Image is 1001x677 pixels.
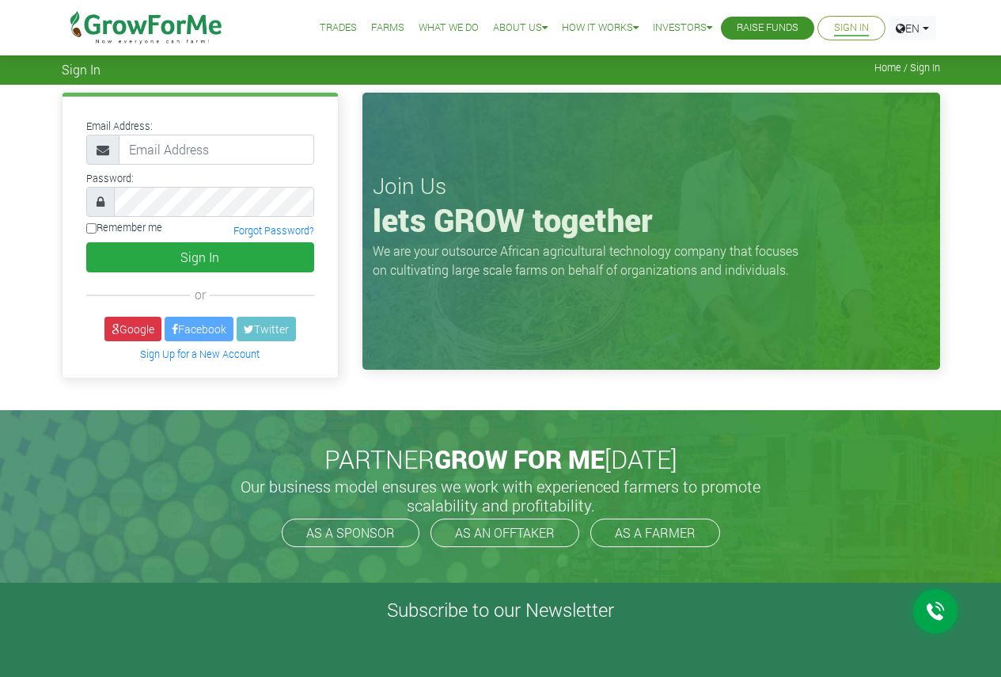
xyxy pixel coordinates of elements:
[20,599,981,622] h4: Subscribe to our Newsletter
[371,20,404,36] a: Farms
[86,242,314,272] button: Sign In
[86,285,314,304] div: or
[282,519,419,547] a: AS A SPONSOR
[373,242,808,280] p: We are your outsource African agricultural technology company that focuses on cultivating large s...
[874,62,940,74] span: Home / Sign In
[224,477,778,515] h5: Our business model ensures we work with experienced farmers to promote scalability and profitabil...
[434,442,605,476] span: GROW FOR ME
[493,20,548,36] a: About Us
[104,317,161,341] a: Google
[86,171,134,186] label: Password:
[140,348,260,360] a: Sign Up for a New Account
[419,20,479,36] a: What We Do
[430,519,579,547] a: AS AN OFFTAKER
[889,16,936,40] a: EN
[62,62,100,77] span: Sign In
[373,201,930,239] h1: lets GROW together
[86,223,97,234] input: Remember me
[68,444,934,474] h2: PARTNER [DATE]
[562,20,639,36] a: How it Works
[320,20,357,36] a: Trades
[373,173,930,200] h3: Join Us
[590,519,720,547] a: AS A FARMER
[119,135,314,165] input: Email Address
[834,20,869,36] a: Sign In
[233,224,314,237] a: Forgot Password?
[86,220,162,235] label: Remember me
[653,20,712,36] a: Investors
[737,20,798,36] a: Raise Funds
[86,119,153,134] label: Email Address:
